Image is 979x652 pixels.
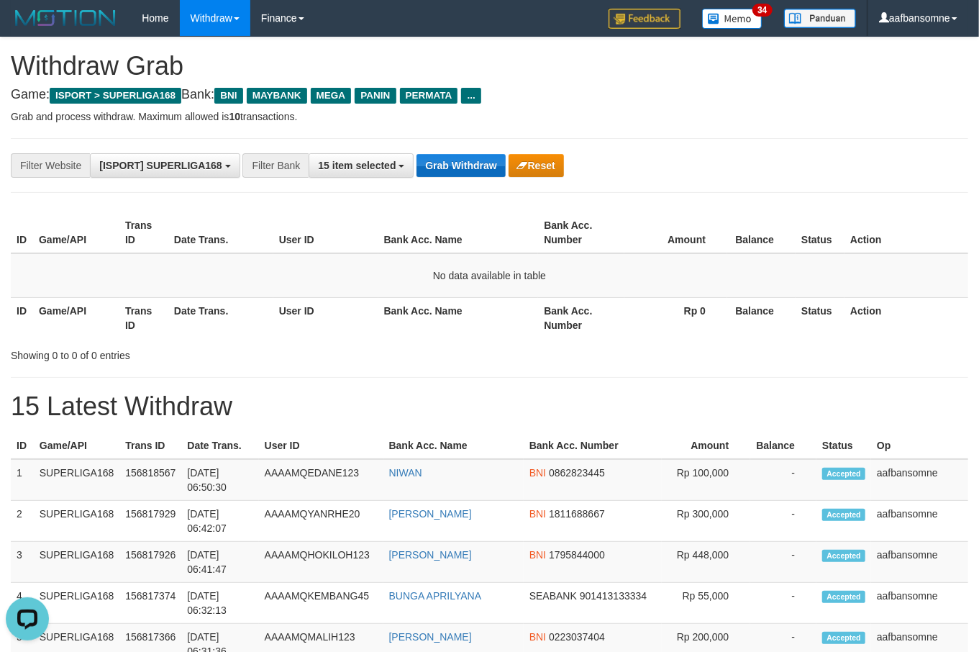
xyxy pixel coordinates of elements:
td: AAAAMQHOKILOH123 [259,542,383,583]
td: [DATE] 06:41:47 [181,542,258,583]
span: Copy 1811688667 to clipboard [549,508,605,520]
span: Accepted [822,632,865,644]
td: SUPERLIGA168 [34,583,120,624]
span: Accepted [822,550,865,562]
th: Game/API [33,297,119,338]
button: 15 item selected [309,153,414,178]
span: [ISPORT] SUPERLIGA168 [99,160,222,171]
button: Open LiveChat chat widget [6,6,49,49]
span: 34 [752,4,772,17]
th: Bank Acc. Number [538,297,624,338]
img: panduan.png [784,9,856,28]
td: aafbansomne [871,459,968,501]
td: SUPERLIGA168 [34,501,120,542]
th: Status [796,297,844,338]
td: AAAAMQKEMBANG45 [259,583,383,624]
span: PERMATA [400,88,458,104]
a: [PERSON_NAME] [389,631,472,643]
th: Op [871,433,968,459]
img: Button%20Memo.svg [702,9,762,29]
th: Bank Acc. Number [538,212,624,253]
td: 1 [11,459,34,501]
th: Status [816,433,871,459]
span: 15 item selected [318,160,396,171]
td: Rp 448,000 [662,542,751,583]
div: Showing 0 to 0 of 0 entries [11,343,397,363]
td: [DATE] 06:50:30 [181,459,258,501]
span: BNI [529,467,546,479]
span: PANIN [355,88,396,104]
span: Copy 0862823445 to clipboard [549,467,605,479]
th: ID [11,212,33,253]
a: NIWAN [389,467,422,479]
th: Balance [727,212,796,253]
span: BNI [529,549,546,561]
span: SEABANK [529,590,577,602]
span: MEGA [311,88,352,104]
th: Amount [624,212,727,253]
a: [PERSON_NAME] [389,549,472,561]
p: Grab and process withdraw. Maximum allowed is transactions. [11,109,968,124]
th: Bank Acc. Name [378,212,539,253]
th: User ID [273,297,378,338]
span: Accepted [822,468,865,480]
th: Trans ID [119,433,181,459]
th: User ID [273,212,378,253]
span: ... [461,88,481,104]
td: Rp 300,000 [662,501,751,542]
td: 4 [11,583,34,624]
span: Copy 1795844000 to clipboard [549,549,605,561]
th: Trans ID [119,297,168,338]
th: Bank Acc. Number [524,433,662,459]
th: Trans ID [119,212,168,253]
th: Action [844,212,968,253]
th: Date Trans. [181,433,258,459]
h1: 15 Latest Withdraw [11,392,968,421]
th: Game/API [33,212,119,253]
span: Accepted [822,591,865,603]
td: Rp 100,000 [662,459,751,501]
td: aafbansomne [871,583,968,624]
th: Action [844,297,968,338]
td: - [750,459,816,501]
th: Balance [750,433,816,459]
td: AAAAMQYANRHE20 [259,501,383,542]
td: 2 [11,501,34,542]
th: User ID [259,433,383,459]
td: SUPERLIGA168 [34,542,120,583]
th: Status [796,212,844,253]
td: No data available in table [11,253,968,298]
th: ID [11,433,34,459]
th: Bank Acc. Name [383,433,524,459]
th: ID [11,297,33,338]
div: Filter Website [11,153,90,178]
img: Feedback.jpg [609,9,680,29]
td: 156817929 [119,501,181,542]
td: 156817374 [119,583,181,624]
td: 3 [11,542,34,583]
button: [ISPORT] SUPERLIGA168 [90,153,240,178]
th: Amount [662,433,751,459]
td: - [750,583,816,624]
td: AAAAMQEDANE123 [259,459,383,501]
th: Rp 0 [624,297,727,338]
td: SUPERLIGA168 [34,459,120,501]
a: [PERSON_NAME] [389,508,472,520]
td: - [750,501,816,542]
span: BNI [214,88,242,104]
div: Filter Bank [242,153,309,178]
td: - [750,542,816,583]
span: BNI [529,508,546,520]
span: Copy 901413133334 to clipboard [580,590,647,602]
span: Copy 0223037404 to clipboard [549,631,605,643]
td: Rp 55,000 [662,583,751,624]
span: MAYBANK [247,88,307,104]
h4: Game: Bank: [11,88,968,102]
th: Game/API [34,433,120,459]
td: 156817926 [119,542,181,583]
td: [DATE] 06:42:07 [181,501,258,542]
a: BUNGA APRILYANA [389,590,482,602]
img: MOTION_logo.png [11,7,120,29]
button: Grab Withdraw [416,154,505,177]
button: Reset [509,154,564,177]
